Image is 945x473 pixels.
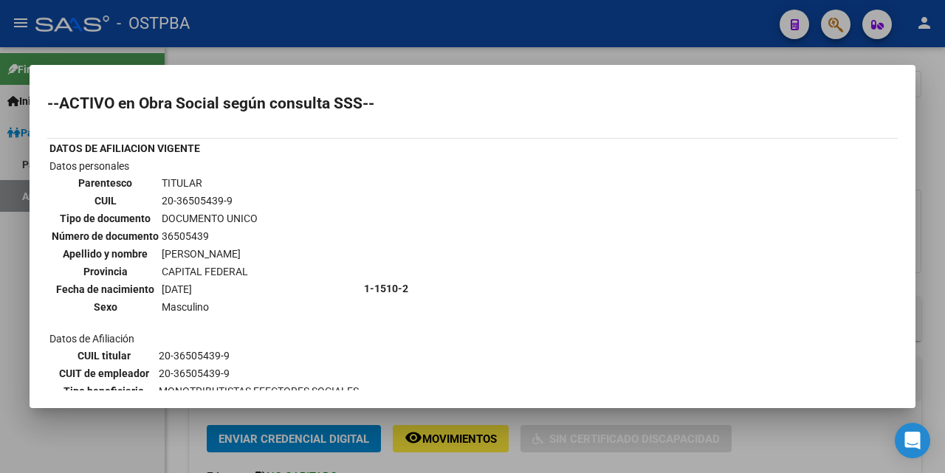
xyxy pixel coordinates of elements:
[51,348,157,364] th: CUIL titular
[364,283,408,294] b: 1-1510-2
[51,246,159,262] th: Apellido y nombre
[51,193,159,209] th: CUIL
[895,423,930,458] div: Open Intercom Messenger
[161,228,258,244] td: 36505439
[161,210,258,227] td: DOCUMENTO UNICO
[161,246,258,262] td: [PERSON_NAME]
[47,96,898,111] h2: --ACTIVO en Obra Social según consulta SSS--
[49,158,362,419] td: Datos personales Datos de Afiliación
[158,365,360,381] td: 20-36505439-9
[158,348,360,364] td: 20-36505439-9
[161,281,258,297] td: [DATE]
[51,228,159,244] th: Número de documento
[161,263,258,280] td: CAPITAL FEDERAL
[51,365,157,381] th: CUIT de empleador
[161,193,258,209] td: 20-36505439-9
[49,142,200,154] b: DATOS DE AFILIACION VIGENTE
[161,175,258,191] td: TITULAR
[51,210,159,227] th: Tipo de documento
[51,299,159,315] th: Sexo
[51,281,159,297] th: Fecha de nacimiento
[158,383,360,399] td: MONOTRIBUTISTAS EFECTORES SOCIALES
[161,299,258,315] td: Masculino
[51,175,159,191] th: Parentesco
[51,263,159,280] th: Provincia
[51,383,157,399] th: Tipo beneficiario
